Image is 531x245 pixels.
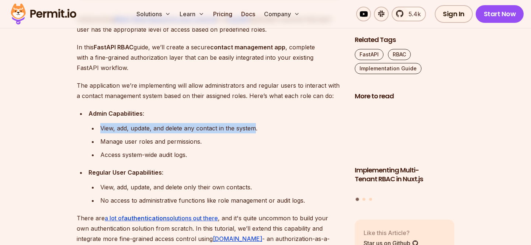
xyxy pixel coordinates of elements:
[435,5,473,23] a: Sign In
[355,63,421,74] a: Implementation Guide
[88,169,162,176] strong: Regular User Capabilities
[133,7,174,21] button: Solutions
[364,228,419,237] p: Like this Article?
[7,1,80,27] img: Permit logo
[77,42,343,73] p: In this guide, we’ll create a secure , complete with a fine-grained authorization layer that can ...
[355,105,454,193] li: 1 of 3
[177,7,207,21] button: Learn
[355,105,454,202] div: Posts
[362,197,365,200] button: Go to slide 2
[404,10,421,18] span: 5.4k
[88,110,143,117] strong: Admin Capabilities
[355,105,454,193] a: Implementing Multi-Tenant RBAC in Nuxt.jsImplementing Multi-Tenant RBAC in Nuxt.js
[355,35,454,45] h2: Related Tags
[238,7,258,21] a: Docs
[213,235,262,242] a: [DOMAIN_NAME]
[355,49,383,60] a: FastAPI
[355,165,454,184] h3: Implementing Multi-Tenant RBAC in Nuxt.js
[392,7,426,21] a: 5.4k
[356,197,359,201] button: Go to slide 1
[94,43,133,51] strong: FastAPI RBAC
[355,105,454,161] img: Implementing Multi-Tenant RBAC in Nuxt.js
[124,214,167,222] strong: authentication
[100,123,343,133] div: View, add, update, and delete any contact in the system.
[100,195,343,206] div: No access to administrative functions like role management or audit logs.
[100,136,343,147] div: Manage user roles and permissions.
[210,43,285,51] strong: contact management app
[77,80,343,101] p: The application we’re implementing will allow administrators and regular users to interact with a...
[261,7,303,21] button: Company
[369,197,372,200] button: Go to slide 3
[88,108,343,119] div: :
[355,92,454,101] h2: More to read
[88,167,343,178] div: :
[100,150,343,160] div: Access system-wide audit logs.
[100,182,343,192] div: View, add, update, and delete only their own contacts.
[210,7,235,21] a: Pricing
[476,5,524,23] a: Start Now
[388,49,411,60] a: RBAC
[105,214,218,222] a: a lot ofauthenticationsolutions out there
